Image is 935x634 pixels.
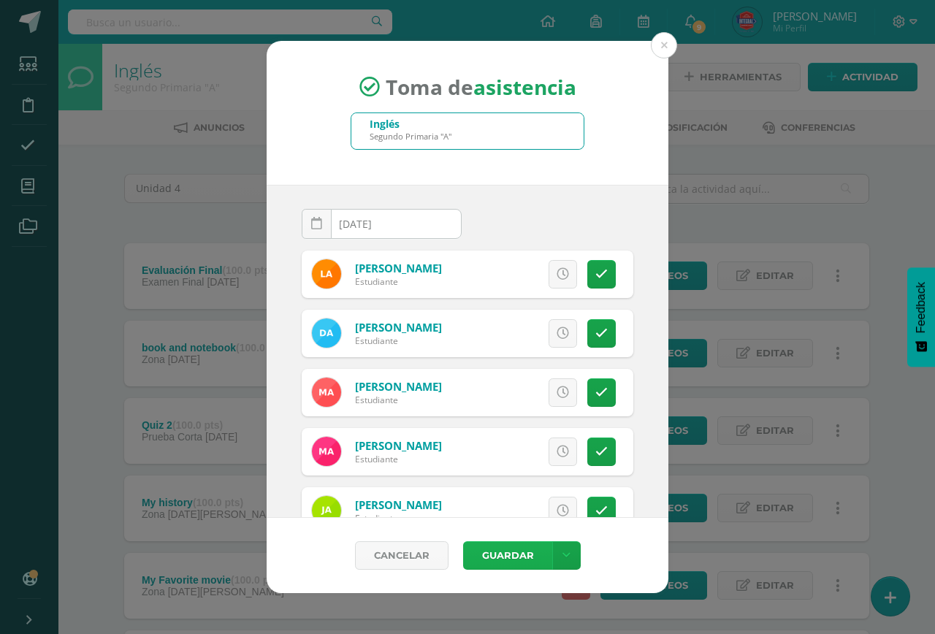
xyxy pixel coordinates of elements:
[651,32,677,58] button: Close (Esc)
[463,541,552,570] button: Guardar
[312,318,341,348] img: 5ceca5c3e1d8d94a0adc199db086ecbd.png
[915,282,928,333] span: Feedback
[355,379,442,394] a: [PERSON_NAME]
[355,438,442,453] a: [PERSON_NAME]
[355,261,442,275] a: [PERSON_NAME]
[312,259,341,289] img: 1a4d31c056c3cdd81ec375c4f376ef69.png
[355,394,442,406] div: Estudiante
[370,131,451,142] div: Segundo Primaria "A"
[355,320,442,335] a: [PERSON_NAME]
[312,378,341,407] img: 21ef365fc3614581205e348612e01c5c.png
[907,267,935,367] button: Feedback - Mostrar encuesta
[312,437,341,466] img: 34f2970ee6b309cd287a82c69731b87d.png
[355,541,449,570] a: Cancelar
[355,453,442,465] div: Estudiante
[355,497,442,512] a: [PERSON_NAME]
[351,113,584,149] input: Busca un grado o sección aquí...
[386,73,576,101] span: Toma de
[370,117,451,131] div: Inglés
[312,496,341,525] img: 7ac7587e4d9618952b3d6ee9e60af251.png
[355,335,442,347] div: Estudiante
[355,275,442,288] div: Estudiante
[473,73,576,101] strong: asistencia
[355,512,442,524] div: Estudiante
[302,210,461,238] input: Fecha de Inasistencia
